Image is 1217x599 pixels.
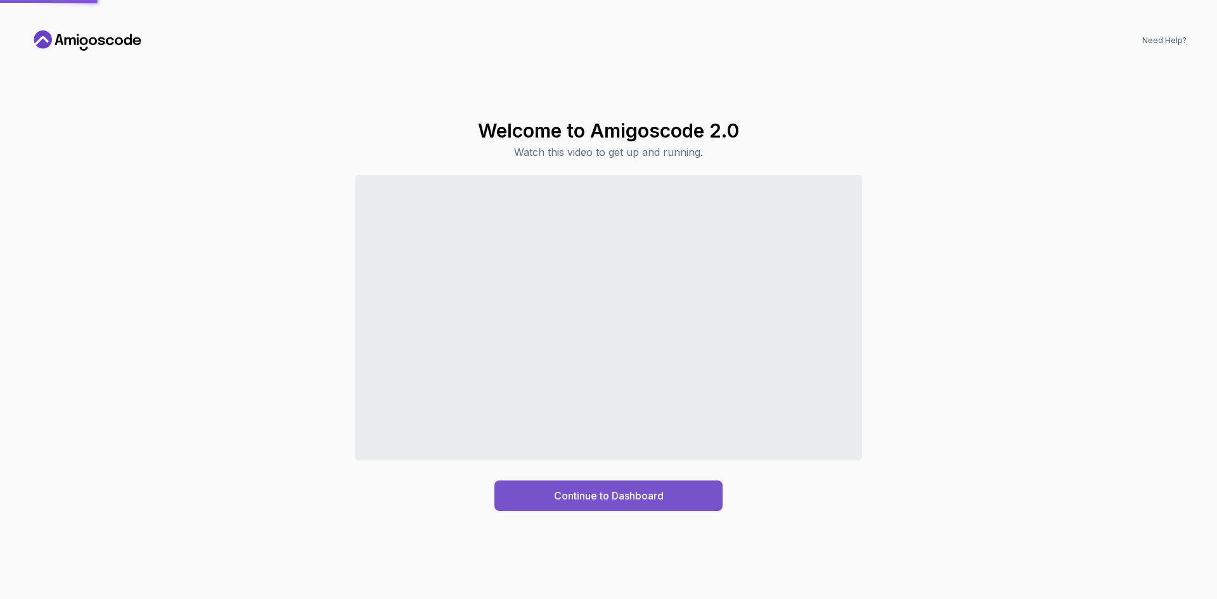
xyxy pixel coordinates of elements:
p: Watch this video to get up and running. [478,145,739,160]
button: Continue to Dashboard [494,480,723,511]
a: Home link [30,30,145,51]
iframe: Sales Video [355,175,862,460]
a: Need Help? [1142,35,1187,46]
h1: Welcome to Amigoscode 2.0 [478,119,739,142]
div: Continue to Dashboard [554,488,664,503]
